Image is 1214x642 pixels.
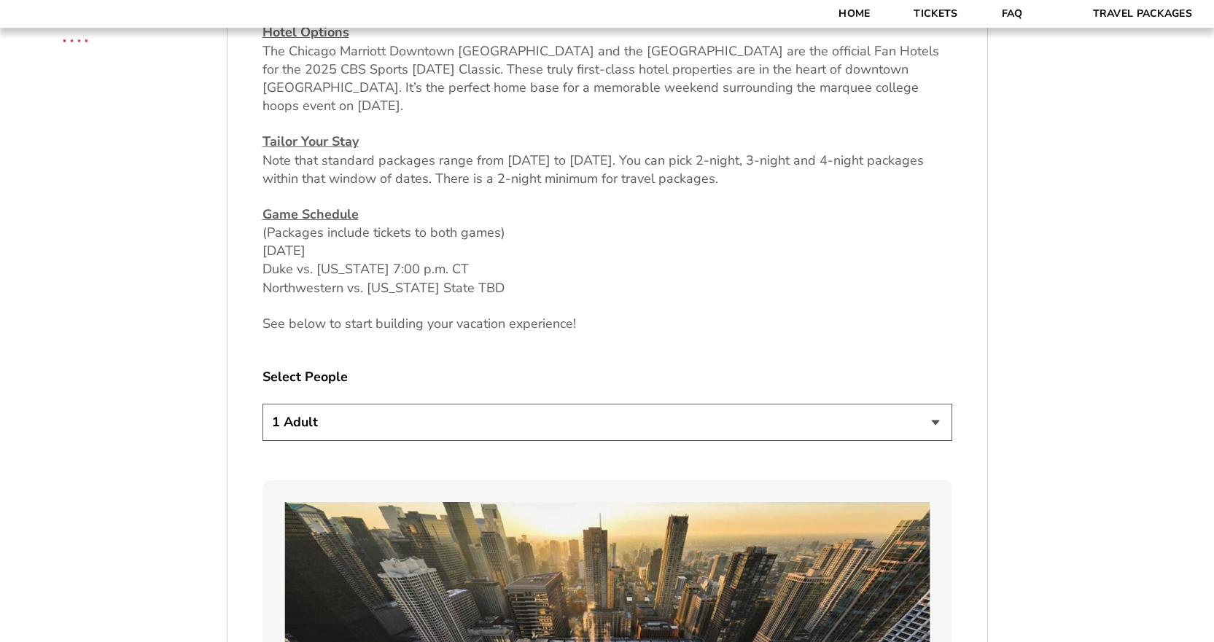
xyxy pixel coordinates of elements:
[262,205,359,223] u: Game Schedule
[262,205,952,297] p: (Packages include tickets to both games) [DATE] Duke vs. [US_STATE] 7:00 p.m. CT Northwestern vs....
[262,133,359,150] u: Tailor Your Stay
[262,368,952,386] label: Select People
[262,315,576,332] span: See below to start building your vacation experience!
[262,23,349,41] u: Hotel Options
[262,23,952,115] p: The Chicago Marriott Downtown [GEOGRAPHIC_DATA] and the [GEOGRAPHIC_DATA] are the official Fan Ho...
[44,7,107,71] img: CBS Sports Thanksgiving Classic
[262,133,952,188] p: Note that standard packages range from [DATE] to [DATE]. You can pick 2-night, 3-night and 4-nigh...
